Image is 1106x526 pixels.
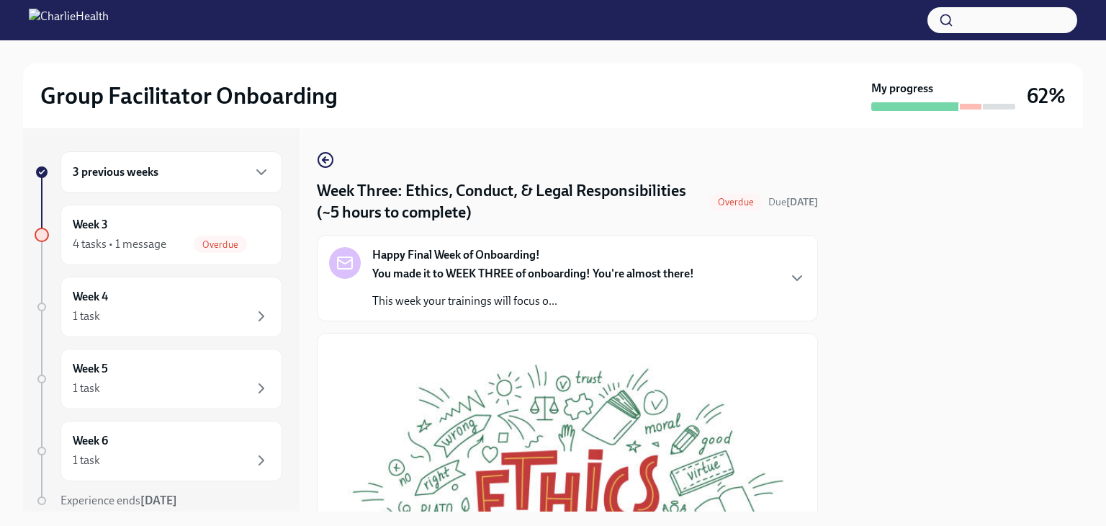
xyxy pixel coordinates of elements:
a: Week 41 task [35,277,282,337]
span: Overdue [194,239,247,250]
div: 1 task [73,308,100,324]
span: Experience ends [60,494,177,507]
strong: [DATE] [140,494,177,507]
h6: Week 6 [73,433,108,449]
strong: [DATE] [786,196,818,208]
h2: Group Facilitator Onboarding [40,81,338,110]
div: 3 previous weeks [60,151,282,193]
h6: Week 4 [73,289,108,305]
strong: My progress [871,81,933,97]
strong: Happy Final Week of Onboarding! [372,247,540,263]
span: Overdue [709,197,763,208]
a: Week 51 task [35,349,282,409]
h3: 62% [1027,83,1066,109]
div: 1 task [73,453,100,468]
div: 1 task [73,380,100,396]
span: Due [768,196,818,208]
a: Week 34 tasks • 1 messageOverdue [35,205,282,265]
div: 4 tasks • 1 message [73,236,166,252]
span: September 29th, 2025 08:00 [768,195,818,209]
h6: 3 previous weeks [73,164,158,180]
h6: Week 3 [73,217,108,233]
img: CharlieHealth [29,9,109,32]
a: Week 61 task [35,421,282,481]
p: This week your trainings will focus o... [372,293,694,309]
strong: You made it to WEEK THREE of onboarding! You're almost there! [372,267,694,280]
h6: Week 5 [73,361,108,377]
h4: Week Three: Ethics, Conduct, & Legal Responsibilities (~5 hours to complete) [317,180,703,223]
